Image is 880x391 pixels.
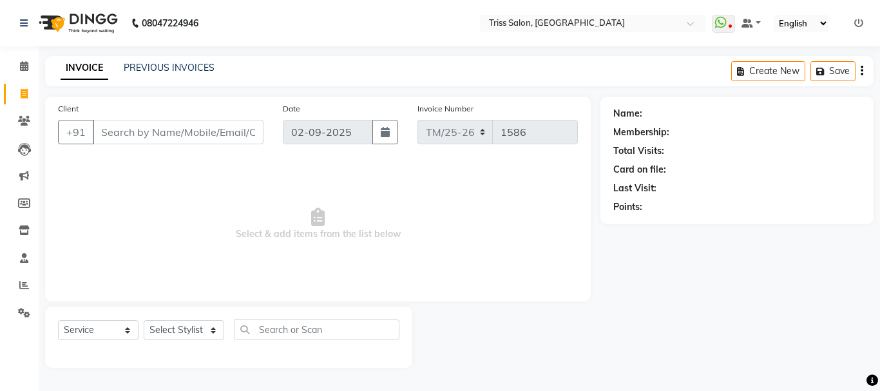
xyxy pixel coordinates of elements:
[58,120,94,144] button: +91
[283,103,300,115] label: Date
[58,103,79,115] label: Client
[613,200,642,214] div: Points:
[61,57,108,80] a: INVOICE
[810,61,856,81] button: Save
[613,107,642,120] div: Name:
[58,160,578,289] span: Select & add items from the list below
[613,126,669,139] div: Membership:
[124,62,215,73] a: PREVIOUS INVOICES
[93,120,263,144] input: Search by Name/Mobile/Email/Code
[613,163,666,176] div: Card on file:
[731,61,805,81] button: Create New
[142,5,198,41] b: 08047224946
[234,319,399,339] input: Search or Scan
[613,182,656,195] div: Last Visit:
[613,144,664,158] div: Total Visits:
[417,103,473,115] label: Invoice Number
[33,5,121,41] img: logo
